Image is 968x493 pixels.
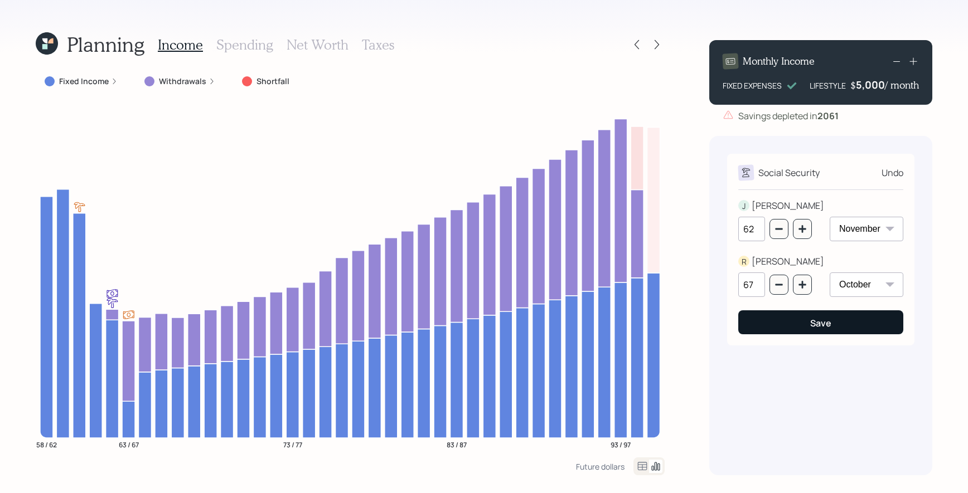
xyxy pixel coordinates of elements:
[810,317,831,329] div: Save
[158,37,203,53] h3: Income
[256,76,289,87] label: Shortfall
[738,109,839,123] div: Savings depleted in
[743,55,815,67] h4: Monthly Income
[59,76,109,87] label: Fixed Income
[36,440,57,449] tspan: 58 / 62
[576,461,625,472] div: Future dollars
[850,79,856,91] h4: $
[817,110,839,122] b: 2061
[738,200,749,212] div: J
[758,166,820,179] div: Social Security
[885,79,919,91] h4: / month
[882,166,903,179] div: Undo
[362,37,394,53] h3: Taxes
[856,78,885,91] div: 5,000
[283,440,302,449] tspan: 73 / 77
[447,440,467,449] tspan: 83 / 87
[752,255,824,268] div: [PERSON_NAME]
[810,80,846,91] div: LIFESTYLE
[287,37,349,53] h3: Net Worth
[611,440,631,449] tspan: 93 / 97
[216,37,273,53] h3: Spending
[159,76,206,87] label: Withdrawals
[738,256,749,267] div: R
[67,32,144,56] h1: Planning
[119,440,139,449] tspan: 63 / 67
[752,199,824,212] div: [PERSON_NAME]
[738,310,903,334] button: Save
[723,80,782,91] div: FIXED EXPENSES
